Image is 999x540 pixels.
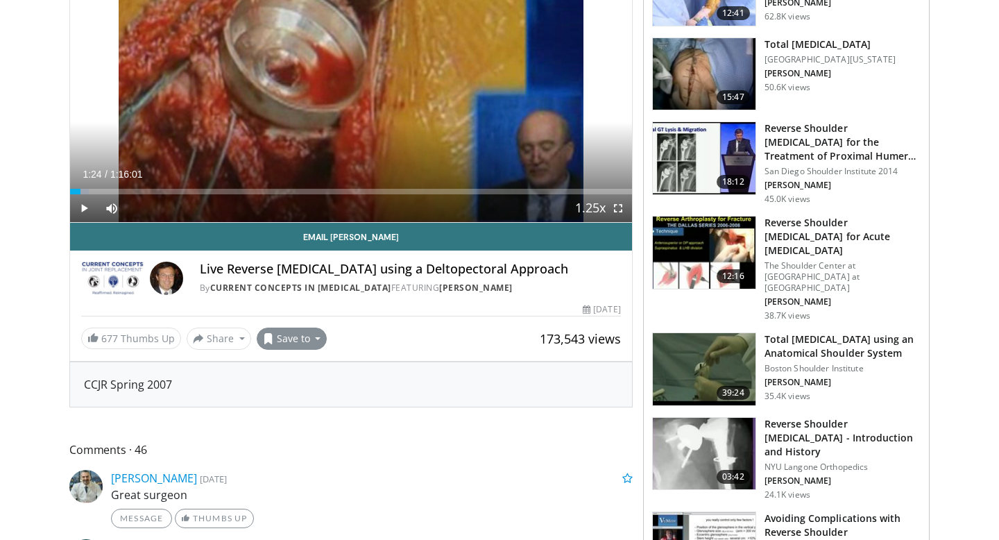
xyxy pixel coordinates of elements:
[765,121,921,163] h3: Reverse Shoulder [MEDICAL_DATA] for the Treatment of Proximal Humeral …
[175,509,253,528] a: Thumbs Up
[765,363,921,374] p: Boston Shoulder Institute
[69,441,633,459] span: Comments 46
[577,194,604,222] button: Playback Rate
[765,82,810,93] p: 50.6K views
[653,333,755,405] img: 38824_0000_3.png.150x105_q85_crop-smart_upscale.jpg
[83,169,101,180] span: 1:24
[111,509,172,528] a: Message
[652,216,921,321] a: 12:16 Reverse Shoulder [MEDICAL_DATA] for Acute [MEDICAL_DATA] The Shoulder Center at [GEOGRAPHIC...
[81,262,144,295] img: Current Concepts in Joint Replacement
[765,417,921,459] h3: Reverse Shoulder [MEDICAL_DATA] - Introduction and History
[583,303,620,316] div: [DATE]
[200,262,621,277] h4: Live Reverse [MEDICAL_DATA] using a Deltopectoral Approach
[765,475,921,487] p: [PERSON_NAME]
[765,166,921,177] p: San Diego Shoulder Institute 2014
[652,417,921,500] a: 03:42 Reverse Shoulder [MEDICAL_DATA] - Introduction and History NYU Langone Orthopedics [PERSON_...
[69,470,103,503] img: Avatar
[765,332,921,360] h3: Total [MEDICAL_DATA] using an Anatomical Shoulder System
[70,189,632,194] div: Progress Bar
[257,328,327,350] button: Save to
[765,310,810,321] p: 38.7K views
[765,180,921,191] p: [PERSON_NAME]
[439,282,513,294] a: [PERSON_NAME]
[765,68,896,79] p: [PERSON_NAME]
[200,282,621,294] div: By FEATURING
[765,11,810,22] p: 62.8K views
[70,223,632,251] a: Email [PERSON_NAME]
[717,90,750,104] span: 15:47
[653,418,755,490] img: zucker_4.png.150x105_q85_crop-smart_upscale.jpg
[653,122,755,194] img: Q2xRg7exoPLTwO8X4xMDoxOjA4MTsiGN.150x105_q85_crop-smart_upscale.jpg
[765,489,810,500] p: 24.1K views
[717,269,750,283] span: 12:16
[540,330,621,347] span: 173,543 views
[765,54,896,65] p: [GEOGRAPHIC_DATA][US_STATE]
[84,376,618,393] div: CCJR Spring 2007
[765,216,921,258] h3: Reverse Shoulder [MEDICAL_DATA] for Acute [MEDICAL_DATA]
[200,473,227,485] small: [DATE]
[210,282,391,294] a: Current Concepts in [MEDICAL_DATA]
[652,121,921,205] a: 18:12 Reverse Shoulder [MEDICAL_DATA] for the Treatment of Proximal Humeral … San Diego Shoulder ...
[105,169,108,180] span: /
[150,262,183,295] img: Avatar
[110,169,143,180] span: 1:16:01
[653,217,755,289] img: butch_reverse_arthroplasty_3.png.150x105_q85_crop-smart_upscale.jpg
[81,328,181,349] a: 677 Thumbs Up
[604,194,632,222] button: Fullscreen
[765,194,810,205] p: 45.0K views
[187,328,251,350] button: Share
[717,470,750,484] span: 03:42
[765,462,921,473] p: NYU Langone Orthopedics
[717,386,750,400] span: 39:24
[765,377,921,388] p: [PERSON_NAME]
[653,38,755,110] img: 38826_0000_3.png.150x105_q85_crop-smart_upscale.jpg
[765,260,921,294] p: The Shoulder Center at [GEOGRAPHIC_DATA] at [GEOGRAPHIC_DATA]
[765,391,810,402] p: 35.4K views
[652,37,921,111] a: 15:47 Total [MEDICAL_DATA] [GEOGRAPHIC_DATA][US_STATE] [PERSON_NAME] 50.6K views
[70,194,98,222] button: Play
[717,175,750,189] span: 18:12
[717,6,750,20] span: 12:41
[101,332,118,345] span: 677
[98,194,126,222] button: Mute
[765,37,896,51] h3: Total [MEDICAL_DATA]
[652,332,921,406] a: 39:24 Total [MEDICAL_DATA] using an Anatomical Shoulder System Boston Shoulder Institute [PERSON_...
[111,471,197,486] a: [PERSON_NAME]
[111,487,633,503] p: Great surgeon
[765,296,921,307] p: [PERSON_NAME]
